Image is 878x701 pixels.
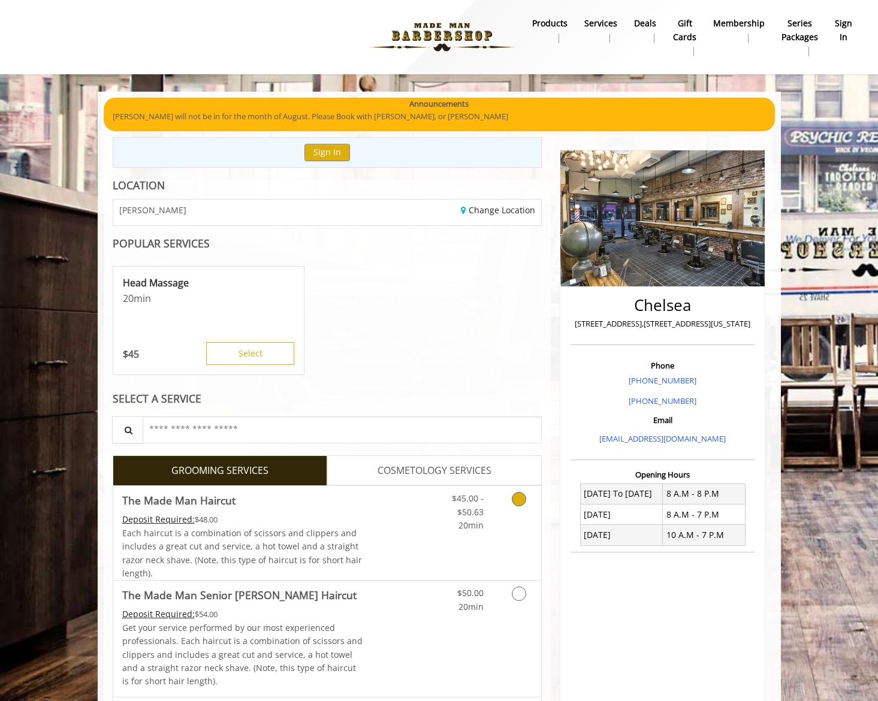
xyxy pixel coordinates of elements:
button: Service Search [112,416,143,443]
a: Change Location [461,204,535,216]
span: 20min [458,601,484,612]
td: 10 A.M - 7 P.M [663,525,746,545]
a: DealsDeals [626,15,665,46]
a: Gift cardsgift cards [665,15,705,59]
h3: Email [574,416,752,424]
span: COSMETOLOGY SERVICES [378,463,491,479]
b: Membership [713,17,765,30]
b: gift cards [673,17,696,44]
div: $54.00 [122,608,363,621]
span: GROOMING SERVICES [171,463,268,479]
b: POPULAR SERVICES [113,236,210,250]
span: $45.00 - $50.63 [452,492,484,517]
b: Announcements [409,98,469,110]
a: [PHONE_NUMBER] [629,375,696,386]
div: SELECT A SERVICE [113,393,542,404]
a: [EMAIL_ADDRESS][DOMAIN_NAME] [599,433,726,444]
span: Each haircut is a combination of scissors and clippers and includes a great cut and service, a ho... [122,527,362,579]
span: $ [123,348,128,361]
p: Get your service performed by our most experienced professionals. Each haircut is a combination o... [122,621,363,688]
button: Sign In [304,144,350,161]
span: This service needs some Advance to be paid before we block your appointment [122,513,195,525]
b: Services [584,17,617,30]
a: Series packagesSeries packages [773,15,826,59]
a: [PHONE_NUMBER] [629,395,696,406]
p: [STREET_ADDRESS],[STREET_ADDRESS][US_STATE] [574,318,752,330]
b: LOCATION [113,178,165,192]
span: [PERSON_NAME] [119,206,186,214]
p: [PERSON_NAME] will not be in for the month of August. Please Book with [PERSON_NAME], or [PERSON_... [113,110,766,123]
td: 8 A.M - 7 P.M [663,504,746,525]
span: min [134,292,151,305]
div: $48.00 [122,513,363,526]
p: Head Massage [123,276,294,289]
button: Select [206,342,294,365]
p: 20 [123,292,294,305]
a: MembershipMembership [705,15,773,46]
td: [DATE] [580,525,663,545]
span: $50.00 [457,587,484,599]
a: sign insign in [826,15,861,46]
p: 45 [123,348,139,361]
a: ServicesServices [576,15,626,46]
td: [DATE] To [DATE] [580,484,663,504]
b: sign in [835,17,852,44]
b: The Made Man Senior [PERSON_NAME] Haircut [122,587,357,603]
h3: Opening Hours [571,470,755,479]
td: 8 A.M - 8 P.M [663,484,746,504]
h3: Phone [574,361,752,370]
td: [DATE] [580,504,663,525]
b: Deals [634,17,656,30]
b: The Made Man Haircut [122,492,236,509]
span: This service needs some Advance to be paid before we block your appointment [122,608,195,620]
h2: Chelsea [574,297,752,314]
b: products [532,17,568,30]
span: 20min [458,519,484,531]
b: Series packages [782,17,818,44]
a: Productsproducts [524,15,576,46]
img: Made Man Barbershop logo [360,4,524,70]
